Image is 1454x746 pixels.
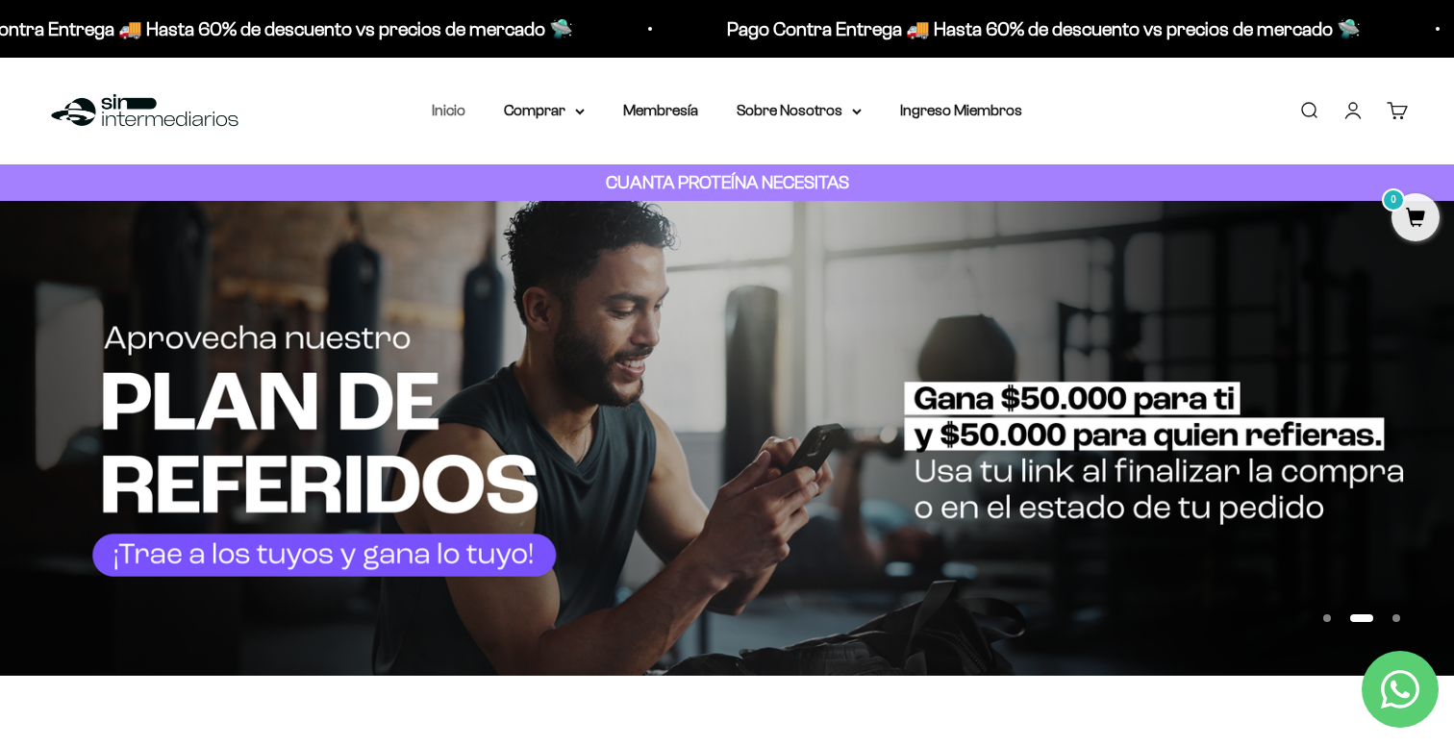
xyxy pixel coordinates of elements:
a: Ingreso Miembros [900,102,1022,118]
a: Membresía [623,102,698,118]
strong: CUANTA PROTEÍNA NECESITAS [606,172,849,192]
summary: Comprar [504,98,585,123]
a: 0 [1391,209,1440,230]
a: Inicio [432,102,465,118]
summary: Sobre Nosotros [737,98,862,123]
p: Pago Contra Entrega 🚚 Hasta 60% de descuento vs precios de mercado 🛸 [720,13,1354,44]
mark: 0 [1382,188,1405,211]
